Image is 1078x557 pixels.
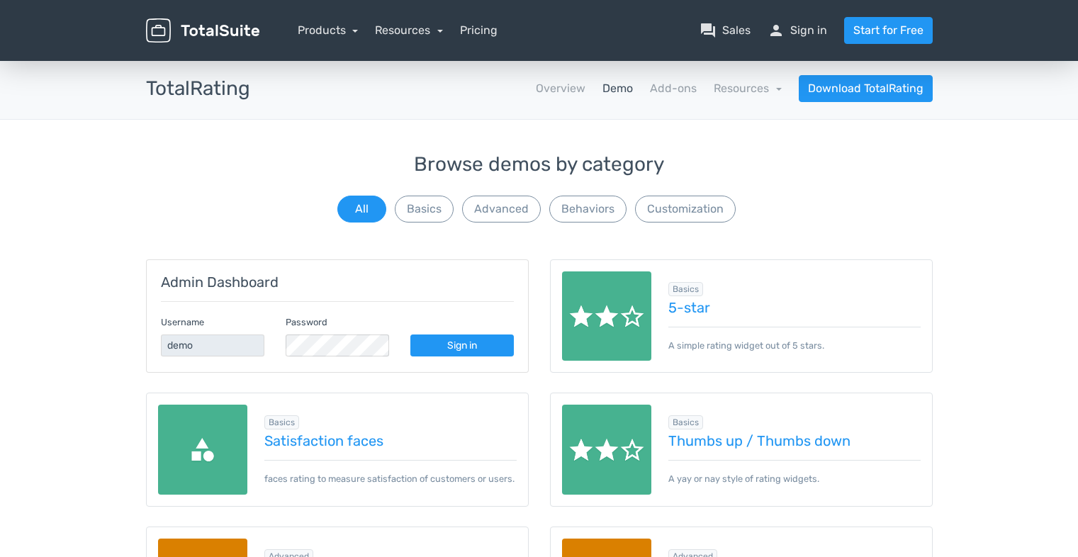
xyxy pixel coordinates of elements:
[700,22,751,39] a: question_answerSales
[635,196,736,223] button: Customization
[700,22,717,39] span: question_answer
[768,22,785,39] span: person
[668,460,921,485] p: A yay or nay style of rating widgets.
[298,23,359,37] a: Products
[536,80,585,97] a: Overview
[161,274,514,290] h5: Admin Dashboard
[146,18,259,43] img: TotalSuite for WordPress
[768,22,827,39] a: personSign in
[668,433,921,449] a: Thumbs up / Thumbs down
[161,315,204,329] label: Username
[337,196,386,223] button: All
[460,22,498,39] a: Pricing
[264,433,517,449] a: Satisfaction faces
[146,154,933,176] h3: Browse demos by category
[286,315,327,329] label: Password
[714,81,782,95] a: Resources
[668,327,921,352] p: A simple rating widget out of 5 stars.
[562,405,652,495] img: rate.png
[158,405,248,495] img: categories.png
[395,196,454,223] button: Basics
[844,17,933,44] a: Start for Free
[410,334,514,356] a: Sign in
[602,80,633,97] a: Demo
[462,196,541,223] button: Advanced
[375,23,443,37] a: Resources
[668,282,703,296] span: Browse all in Basics
[799,75,933,102] a: Download TotalRating
[668,300,921,315] a: 5-star
[146,78,250,100] h3: TotalRating
[668,415,703,429] span: Browse all in Basics
[650,80,697,97] a: Add-ons
[549,196,627,223] button: Behaviors
[264,415,299,429] span: Browse all in Basics
[562,271,652,361] img: rate.png
[264,460,517,485] p: faces rating to measure satisfaction of customers or users.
